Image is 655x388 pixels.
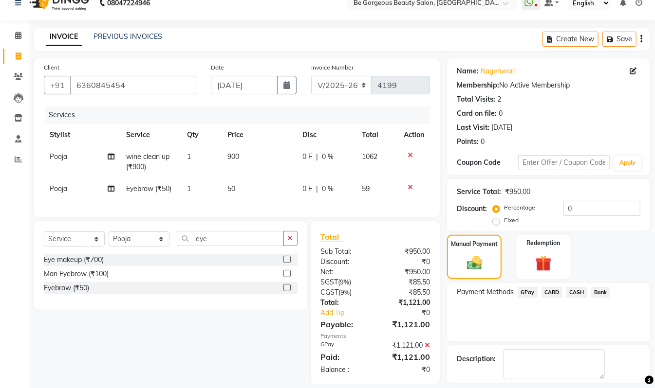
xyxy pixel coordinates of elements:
[491,123,512,133] div: [DATE]
[375,365,437,375] div: ₹0
[44,283,89,293] div: Eyebrow (₹50)
[457,354,496,364] div: Description:
[481,66,515,76] a: Nagehwari
[94,32,162,41] a: PREVIOUS INVOICES
[526,239,560,247] label: Redemption
[321,232,343,242] span: Total
[462,254,487,272] img: _cash.svg
[314,351,375,363] div: Paid:
[457,66,479,76] div: Name:
[302,184,312,194] span: 0 F
[499,108,503,119] div: 0
[227,184,235,193] span: 50
[120,124,181,146] th: Service
[340,278,350,286] span: 9%
[543,32,599,47] button: Create New
[314,340,375,351] div: GPay
[316,184,318,194] span: |
[321,332,430,340] div: Payments
[126,184,171,193] span: Eyebrow (₹50)
[314,365,375,375] div: Balance :
[457,123,489,133] div: Last Visit:
[457,204,487,214] div: Discount:
[302,152,312,162] span: 0 F
[362,184,370,193] span: 59
[126,152,169,171] span: wine clean up (₹900)
[375,277,437,287] div: ₹85.50
[375,257,437,267] div: ₹0
[322,184,334,194] span: 0 %
[187,152,191,161] span: 1
[314,247,375,257] div: Sub Total:
[375,340,437,351] div: ₹1,121.00
[222,124,297,146] th: Price
[375,318,437,330] div: ₹1,121.00
[530,253,557,273] img: _gift.svg
[177,231,284,246] input: Search or Scan
[45,106,437,124] div: Services
[314,277,375,287] div: ( )
[457,137,479,147] div: Points:
[211,63,224,72] label: Date
[375,287,437,298] div: ₹85.50
[314,308,386,318] a: Add Tip
[227,152,239,161] span: 900
[321,278,338,286] span: SGST
[375,247,437,257] div: ₹950.00
[614,156,641,170] button: Apply
[457,187,501,197] div: Service Total:
[187,184,191,193] span: 1
[181,124,222,146] th: Qty
[44,76,71,94] button: +91
[314,257,375,267] div: Discount:
[297,124,356,146] th: Disc
[341,288,350,296] span: 9%
[44,63,59,72] label: Client
[46,28,82,46] a: INVOICE
[375,351,437,363] div: ₹1,121.00
[591,287,610,298] span: Bank
[314,318,375,330] div: Payable:
[497,94,501,105] div: 2
[457,80,499,90] div: Membership:
[314,267,375,277] div: Net:
[542,287,562,298] span: CARD
[44,124,120,146] th: Stylist
[398,124,430,146] th: Action
[457,158,518,168] div: Coupon Code
[457,108,497,119] div: Card on file:
[504,203,535,212] label: Percentage
[602,32,636,47] button: Save
[518,287,538,298] span: GPay
[457,80,640,90] div: No Active Membership
[44,255,104,265] div: Eye makeup (₹700)
[314,287,375,298] div: ( )
[322,152,334,162] span: 0 %
[356,124,398,146] th: Total
[518,155,610,170] input: Enter Offer / Coupon Code
[314,298,375,308] div: Total:
[321,288,339,297] span: CGST
[375,267,437,277] div: ₹950.00
[451,240,498,248] label: Manual Payment
[50,184,67,193] span: Pooja
[362,152,377,161] span: 1062
[457,94,495,105] div: Total Visits:
[375,298,437,308] div: ₹1,121.00
[457,287,514,297] span: Payment Methods
[566,287,587,298] span: CASH
[311,63,354,72] label: Invoice Number
[316,152,318,162] span: |
[386,308,437,318] div: ₹0
[504,216,519,225] label: Fixed
[50,152,67,161] span: Pooja
[70,76,196,94] input: Search by Name/Mobile/Email/Code
[44,269,109,279] div: Man Eyebrow (₹100)
[505,187,530,197] div: ₹950.00
[481,137,485,147] div: 0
